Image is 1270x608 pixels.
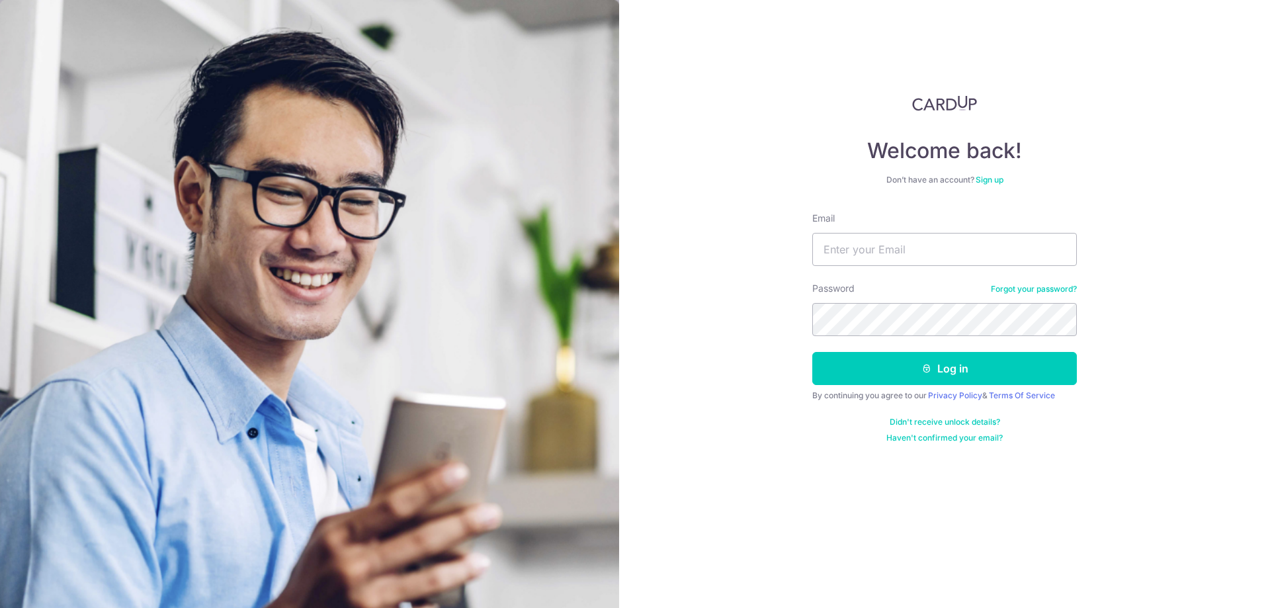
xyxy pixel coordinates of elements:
button: Log in [812,352,1077,385]
div: By continuing you agree to our & [812,390,1077,401]
a: Forgot your password? [991,284,1077,294]
a: Didn't receive unlock details? [890,417,1000,427]
h4: Welcome back! [812,138,1077,164]
img: CardUp Logo [912,95,977,111]
a: Terms Of Service [989,390,1055,400]
a: Sign up [976,175,1003,185]
a: Haven't confirmed your email? [886,433,1003,443]
label: Password [812,282,855,295]
label: Email [812,212,835,225]
div: Don’t have an account? [812,175,1077,185]
input: Enter your Email [812,233,1077,266]
a: Privacy Policy [928,390,982,400]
